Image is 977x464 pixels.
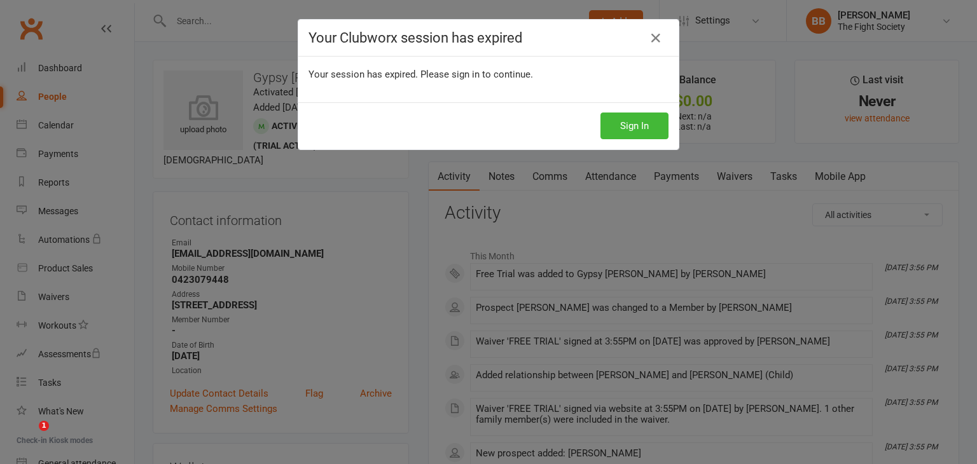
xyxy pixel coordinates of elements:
iframe: Intercom live chat [13,421,43,451]
span: 1 [39,421,49,431]
span: Your session has expired. Please sign in to continue. [308,69,533,80]
button: Sign In [600,113,669,139]
a: Close [646,28,666,48]
h4: Your Clubworx session has expired [308,30,669,46]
